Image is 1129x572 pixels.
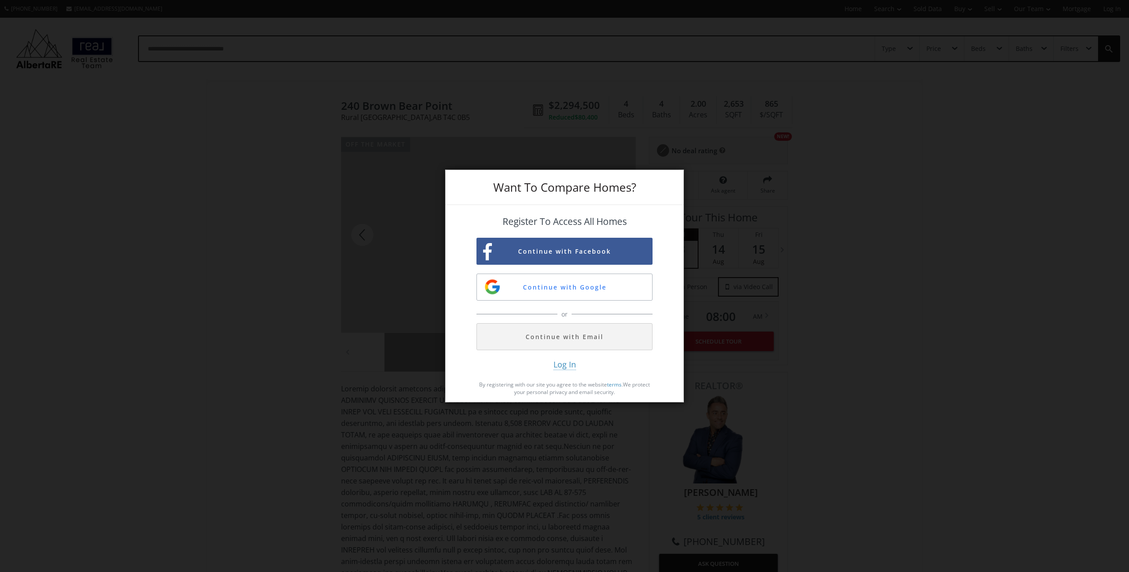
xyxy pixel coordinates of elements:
[559,310,570,319] span: or
[607,381,622,388] a: terms
[476,381,653,396] p: By registering with our site you agree to the website . We protect your personal privacy and emai...
[553,359,576,370] span: Log In
[476,238,653,265] button: Continue with Facebook
[476,323,653,350] button: Continue with Email
[476,182,653,193] h3: Want To Compare Homes?
[476,274,653,301] button: Continue with Google
[483,243,492,260] img: facebook-sign-up
[484,278,501,296] img: google-sign-up
[476,216,653,227] h4: Register To Access All Homes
